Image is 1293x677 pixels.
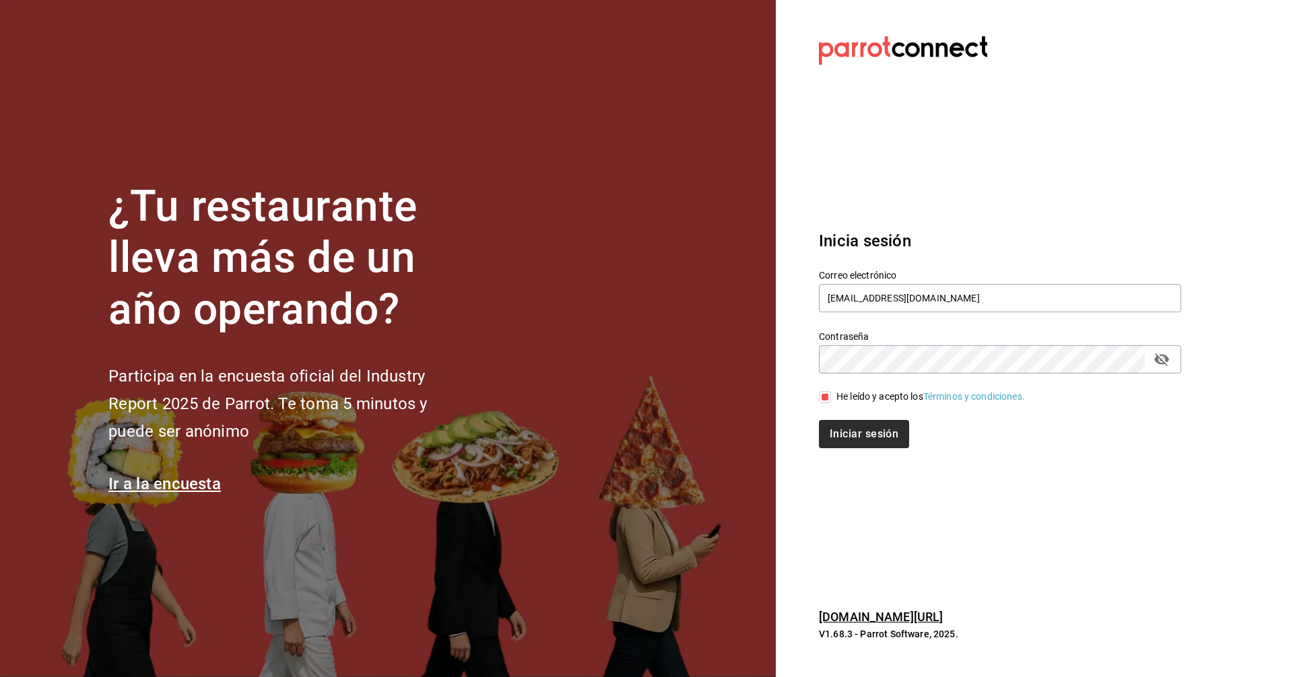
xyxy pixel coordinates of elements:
p: V1.68.3 - Parrot Software, 2025. [819,627,1181,641]
button: Iniciar sesión [819,420,909,448]
h2: Participa en la encuesta oficial del Industry Report 2025 de Parrot. Te toma 5 minutos y puede se... [108,363,472,445]
label: Contraseña [819,331,1181,341]
div: He leído y acepto los [836,390,1025,404]
a: [DOMAIN_NAME][URL] [819,610,943,624]
a: Términos y condiciones. [923,391,1025,402]
label: Correo electrónico [819,270,1181,279]
a: Ir a la encuesta [108,474,221,493]
h1: ¿Tu restaurante lleva más de un año operando? [108,181,472,336]
input: Ingresa tu correo electrónico [819,284,1181,312]
button: passwordField [1150,348,1173,371]
h3: Inicia sesión [819,229,1181,253]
